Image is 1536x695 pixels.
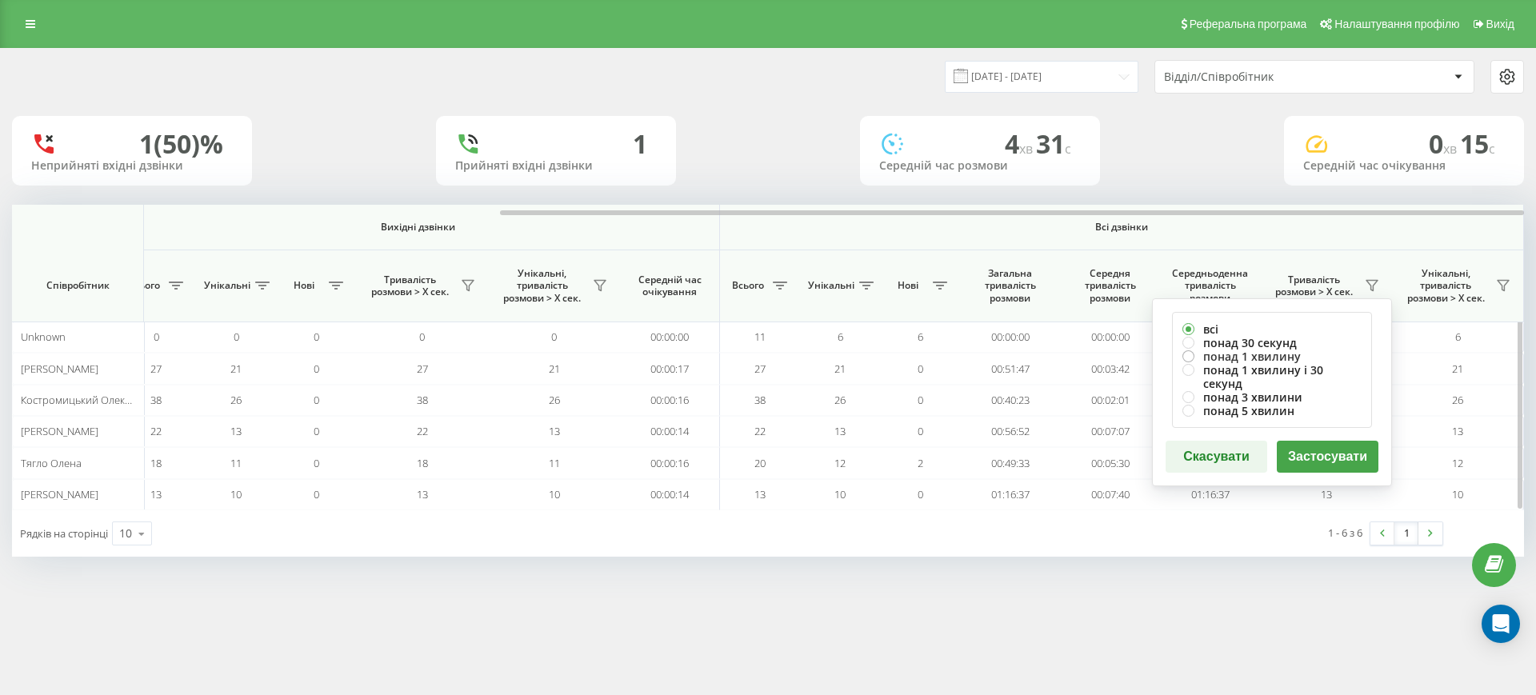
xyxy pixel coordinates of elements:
div: Неприйняті вхідні дзвінки [31,159,233,173]
a: 1 [1394,522,1418,545]
span: 0 [419,330,425,344]
span: Рядків на сторінці [20,526,108,541]
span: Вихід [1486,18,1514,30]
td: 00:00:17 [620,353,720,384]
td: 01:16:37 [1160,479,1260,510]
span: Тягло Олена [21,456,82,470]
label: понад 1 хвилину [1182,349,1362,363]
span: 21 [834,361,846,376]
span: c [1489,140,1495,158]
span: 13 [754,487,766,501]
span: 20 [754,456,766,470]
span: 0 [314,393,319,407]
span: 27 [150,361,162,376]
span: 11 [754,330,766,344]
span: Всі дзвінки [767,221,1476,234]
span: Тривалість розмови > Х сек. [1268,274,1360,298]
span: Реферальна програма [1190,18,1307,30]
span: хв [1019,140,1036,158]
span: 0 [551,330,557,344]
td: 00:07:40 [1060,479,1160,510]
td: 00:40:23 [960,385,1060,416]
span: 11 [230,456,242,470]
span: 2 [918,456,923,470]
div: 1 - 6 з 6 [1328,525,1362,541]
span: 26 [834,393,846,407]
label: понад 1 хвилину і 30 секунд [1182,363,1362,390]
span: 13 [834,424,846,438]
span: 0 [314,330,319,344]
span: 10 [549,487,560,501]
td: 00:49:33 [960,447,1060,478]
span: [PERSON_NAME] [21,361,98,376]
td: 00:03:42 [1060,353,1160,384]
span: 10 [834,487,846,501]
span: Середньоденна тривалість розмови [1172,267,1248,305]
span: 18 [417,456,428,470]
span: 13 [1321,487,1332,501]
td: 00:00:16 [620,447,720,478]
span: Співробітник [26,279,130,292]
span: 13 [417,487,428,501]
span: 11 [549,456,560,470]
span: Середній час очікування [632,274,707,298]
span: 0 [918,361,923,376]
span: 0 [918,487,923,501]
label: всі [1182,322,1362,336]
span: Тривалість розмови > Х сек. [364,274,456,298]
span: Вихідні дзвінки [154,221,682,234]
td: 00:51:47 [960,353,1060,384]
span: 0 [314,424,319,438]
span: 22 [150,424,162,438]
span: Всього [124,279,164,292]
span: 38 [754,393,766,407]
span: 0 [154,330,159,344]
span: 0 [314,456,319,470]
span: Костромицький Олександр [21,393,154,407]
td: 00:07:07 [1060,416,1160,447]
div: 10 [119,525,132,541]
div: Середній час очікування [1303,159,1505,173]
span: Унікальні [204,279,250,292]
span: 21 [230,361,242,376]
span: 27 [417,361,428,376]
span: c [1065,140,1071,158]
span: 12 [834,456,846,470]
button: Застосувати [1277,441,1378,473]
span: Налаштування профілю [1334,18,1459,30]
span: 15 [1460,126,1495,161]
div: 1 (50)% [139,129,223,159]
td: 00:00:14 [620,479,720,510]
span: Середня тривалість розмови [1072,267,1148,305]
span: 26 [230,393,242,407]
span: 10 [1452,487,1463,501]
span: 4 [1005,126,1036,161]
span: 6 [1455,330,1461,344]
span: 6 [918,330,923,344]
span: 38 [417,393,428,407]
span: 27 [754,361,766,376]
button: Скасувати [1166,441,1267,473]
span: 31 [1036,126,1071,161]
label: понад 5 хвилин [1182,404,1362,417]
span: [PERSON_NAME] [21,487,98,501]
span: хв [1443,140,1460,158]
td: 00:00:00 [960,322,1060,353]
label: понад 3 хвилини [1182,390,1362,404]
span: Унікальні, тривалість розмови > Х сек. [496,267,588,305]
span: 18 [150,456,162,470]
td: 01:16:37 [960,479,1060,510]
div: Середній час розмови [879,159,1081,173]
span: 0 [234,330,239,344]
span: Загальна тривалість розмови [972,267,1048,305]
td: 00:56:52 [960,416,1060,447]
span: Унікальні, тривалість розмови > Х сек. [1400,267,1491,305]
span: 26 [1452,393,1463,407]
td: 00:00:14 [620,416,720,447]
span: 0 [918,424,923,438]
div: Відділ/Співробітник [1164,70,1355,84]
div: Open Intercom Messenger [1482,605,1520,643]
span: 0 [314,361,319,376]
div: 1 [633,129,647,159]
span: 13 [1452,424,1463,438]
